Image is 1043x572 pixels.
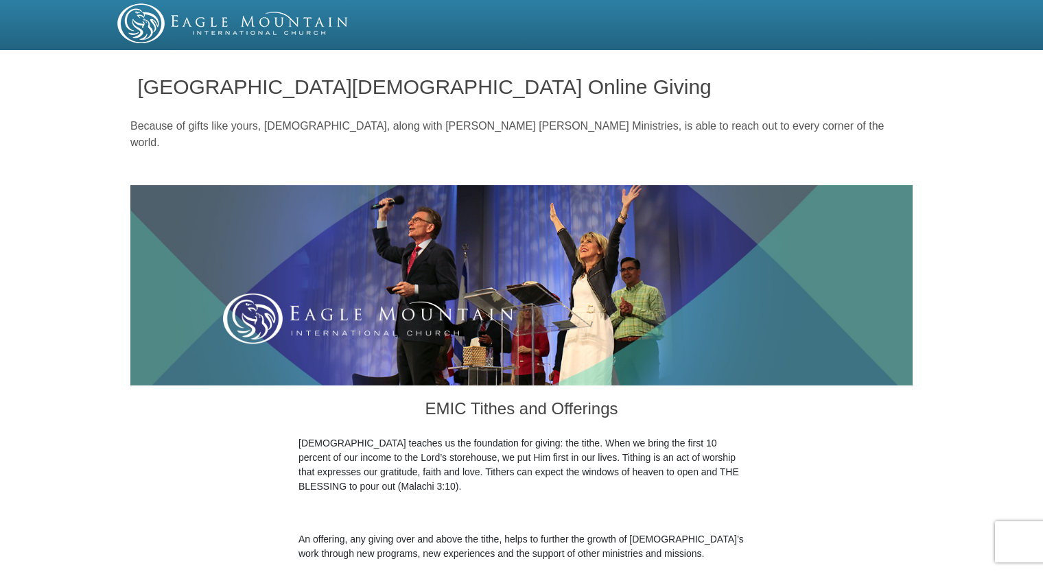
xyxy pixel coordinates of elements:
[298,385,745,436] h3: EMIC Tithes and Offerings
[138,75,906,98] h1: [GEOGRAPHIC_DATA][DEMOGRAPHIC_DATA] Online Giving
[117,3,349,43] img: EMIC
[298,436,745,494] p: [DEMOGRAPHIC_DATA] teaches us the foundation for giving: the tithe. When we bring the first 10 pe...
[130,118,913,151] p: Because of gifts like yours, [DEMOGRAPHIC_DATA], along with [PERSON_NAME] [PERSON_NAME] Ministrie...
[298,532,745,561] p: An offering, any giving over and above the tithe, helps to further the growth of [DEMOGRAPHIC_DAT...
